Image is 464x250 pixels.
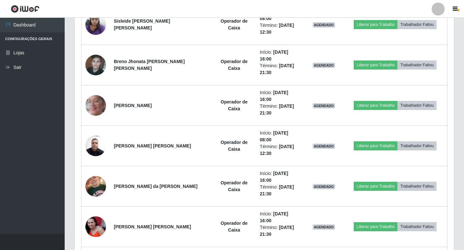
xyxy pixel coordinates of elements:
strong: Sisleide [PERSON_NAME] [PERSON_NAME] [114,18,170,30]
button: Liberar para Trabalho [354,20,397,29]
button: Trabalhador Faltou [397,222,437,231]
button: Trabalhador Faltou [397,141,437,150]
li: Término: [260,184,301,197]
span: AGENDADO [313,184,335,189]
img: 1735958681545.jpeg [85,11,106,38]
strong: [PERSON_NAME] [114,103,152,108]
li: Término: [260,143,301,157]
time: [DATE] 16:00 [260,171,288,183]
strong: Operador de Caixa [221,140,247,152]
img: 1728321968080.jpeg [85,172,106,200]
time: [DATE] 08:00 [260,130,288,142]
strong: Operador de Caixa [221,59,247,71]
img: 1743338839822.jpeg [85,216,106,237]
li: Início: [260,89,301,103]
li: Início: [260,49,301,62]
button: Liberar para Trabalho [354,182,397,191]
strong: Operador de Caixa [221,18,247,30]
strong: Operador de Caixa [221,221,247,233]
li: Término: [260,224,301,238]
strong: Breno Jhonata [PERSON_NAME] [PERSON_NAME] [114,59,185,71]
img: 1717609421755.jpeg [85,51,106,79]
li: Início: [260,130,301,143]
span: AGENDADO [313,22,335,27]
li: Término: [260,62,301,76]
time: [DATE] 16:00 [260,49,288,61]
img: 1721052460684.jpeg [85,132,106,160]
li: Início: [260,211,301,224]
li: Início: [260,170,301,184]
button: Liberar para Trabalho [354,101,397,110]
strong: Operador de Caixa [221,180,247,192]
img: 1744402727392.jpeg [85,82,106,128]
button: Trabalhador Faltou [397,182,437,191]
button: Liberar para Trabalho [354,141,397,150]
span: AGENDADO [313,224,335,230]
time: [DATE] 16:00 [260,211,288,223]
button: Trabalhador Faltou [397,60,437,70]
strong: [PERSON_NAME] [PERSON_NAME] [114,224,191,229]
time: [DATE] 16:00 [260,90,288,102]
button: Liberar para Trabalho [354,222,397,231]
span: AGENDADO [313,103,335,108]
span: AGENDADO [313,144,335,149]
li: Término: [260,22,301,36]
li: Término: [260,103,301,116]
strong: [PERSON_NAME] da [PERSON_NAME] [114,184,198,189]
strong: [PERSON_NAME] [PERSON_NAME] [114,143,191,148]
button: Trabalhador Faltou [397,20,437,29]
img: CoreUI Logo [11,5,39,13]
button: Liberar para Trabalho [354,60,397,70]
span: AGENDADO [313,63,335,68]
strong: Operador de Caixa [221,99,247,111]
button: Trabalhador Faltou [397,101,437,110]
